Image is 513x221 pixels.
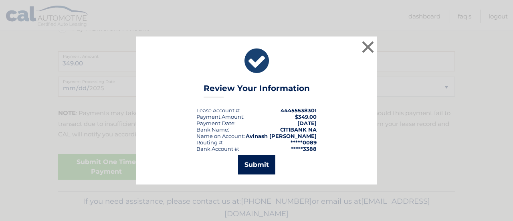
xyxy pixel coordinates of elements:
div: Name on Account: [196,133,245,139]
div: Routing #: [196,139,224,146]
strong: Avinash [PERSON_NAME] [246,133,317,139]
strong: 44455538301 [281,107,317,114]
span: [DATE] [297,120,317,126]
div: Bank Account #: [196,146,239,152]
span: $349.00 [295,114,317,120]
button: Submit [238,155,275,174]
div: Bank Name: [196,126,229,133]
h3: Review Your Information [204,83,310,97]
strong: CITIBANK NA [280,126,317,133]
div: Lease Account #: [196,107,240,114]
span: Payment Date [196,120,234,126]
div: Payment Amount: [196,114,244,120]
button: × [360,39,376,55]
div: : [196,120,236,126]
